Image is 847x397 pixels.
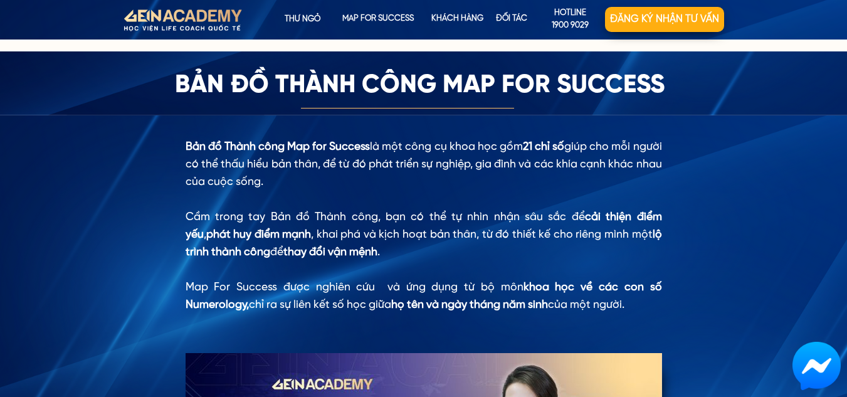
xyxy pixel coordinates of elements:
[186,211,662,240] span: cải thiện điểm yếu
[483,7,540,32] p: Đối tác
[264,7,340,32] p: Thư ngỏ
[341,7,415,32] p: map for success
[186,282,662,310] span: khoa học về các con số Numerology,
[175,70,673,100] h3: Bản đồ thành công Map For Success
[186,138,662,314] div: là một công cụ khoa học gồm giúp cho mỗi người có thể thấu hiểu bản thân, để từ đó phát triển sự ...
[605,7,724,32] p: Đăng ký nhận tư vấn
[535,7,606,33] p: hotline 1900 9029
[427,7,488,32] p: KHÁCH HÀNG
[206,229,312,240] span: phát huy điểm mạnh
[523,141,564,152] span: 21 chỉ số
[186,141,371,152] span: Bản đồ Thành công Map for Success
[535,7,606,32] a: hotline1900 9029
[391,299,548,310] span: họ tên và ngày tháng năm sinh
[283,246,377,258] span: thay đổi vận mệnh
